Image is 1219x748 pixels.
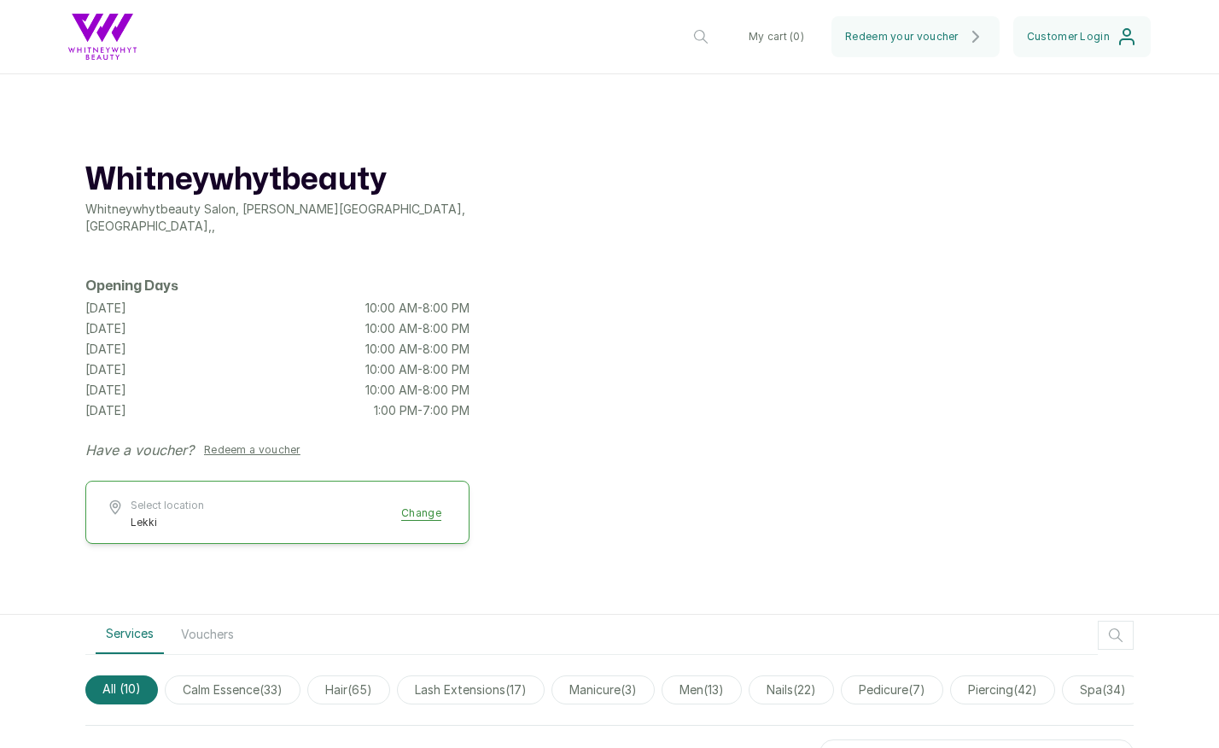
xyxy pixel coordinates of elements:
[831,16,1000,57] button: Redeem your voucher
[845,30,959,44] span: Redeem your voucher
[397,675,545,704] span: lash extensions(17)
[365,300,470,317] p: 10:00 AM - 8:00 PM
[85,276,470,296] h2: Opening Days
[131,499,204,512] span: Select location
[365,361,470,378] p: 10:00 AM - 8:00 PM
[171,615,244,654] button: Vouchers
[1027,30,1110,44] span: Customer Login
[85,675,158,704] span: All (10)
[85,300,126,317] p: [DATE]
[374,402,470,419] p: 1:00 PM - 7:00 PM
[96,615,164,654] button: Services
[68,14,137,60] img: business logo
[85,320,126,337] p: [DATE]
[1062,675,1144,704] span: spa(34)
[197,440,307,460] button: Redeem a voucher
[85,341,126,358] p: [DATE]
[85,160,470,201] h1: Whitneywhytbeauty
[662,675,742,704] span: men(13)
[85,201,470,235] p: Whitneywhytbeauty Salon, [PERSON_NAME][GEOGRAPHIC_DATA], [GEOGRAPHIC_DATA] , ,
[1013,16,1151,57] button: Customer Login
[85,440,194,460] p: Have a voucher?
[165,675,300,704] span: calm essence(33)
[735,16,818,57] button: My cart (0)
[85,382,126,399] p: [DATE]
[950,675,1055,704] span: piercing(42)
[551,675,655,704] span: manicure(3)
[85,361,126,378] p: [DATE]
[107,499,448,529] button: Select locationLekkiChange
[365,320,470,337] p: 10:00 AM - 8:00 PM
[307,675,390,704] span: hair(65)
[131,516,204,529] span: Lekki
[365,341,470,358] p: 10:00 AM - 8:00 PM
[365,382,470,399] p: 10:00 AM - 8:00 PM
[749,675,834,704] span: nails(22)
[841,675,943,704] span: pedicure(7)
[85,402,126,419] p: [DATE]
